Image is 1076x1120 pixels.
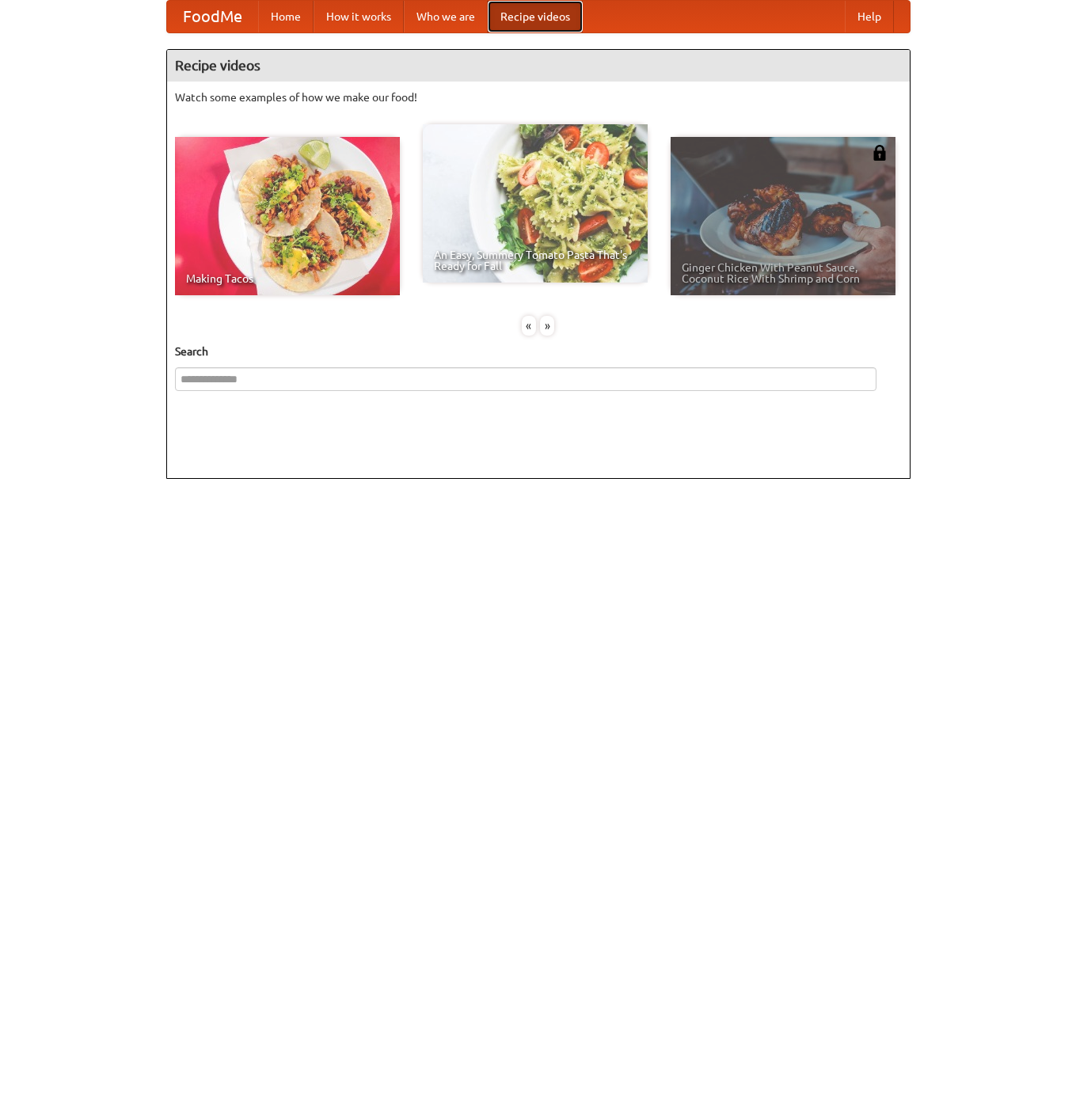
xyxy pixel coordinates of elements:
img: 483408.png [872,145,888,161]
span: Making Tacos [186,273,389,284]
a: Making Tacos [175,137,400,295]
a: Help [845,1,894,32]
div: « [522,316,536,336]
a: Home [258,1,314,32]
h4: Recipe videos [167,50,910,82]
a: Who we are [404,1,488,32]
a: How it works [314,1,404,32]
a: FoodMe [167,1,258,32]
span: An Easy, Summery Tomato Pasta That's Ready for Fall [434,249,637,271]
div: » [540,316,554,336]
a: An Easy, Summery Tomato Pasta That's Ready for Fall [423,124,648,283]
h5: Search [175,344,902,359]
p: Watch some examples of how we make our food! [175,89,902,105]
a: Recipe videos [488,1,583,32]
